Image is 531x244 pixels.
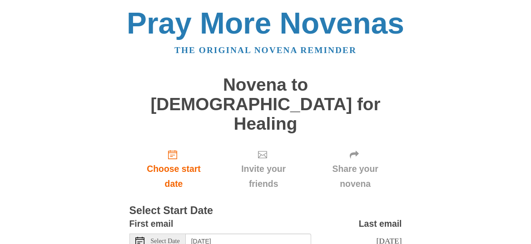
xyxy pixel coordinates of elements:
a: Pray More Novenas [127,6,404,40]
div: Click "Next" to confirm your start date first. [309,142,402,196]
span: Share your novena [318,161,393,191]
h1: Novena to [DEMOGRAPHIC_DATA] for Healing [129,75,402,133]
h3: Select Start Date [129,205,402,217]
a: Choose start date [129,142,218,196]
span: Choose start date [139,161,209,191]
a: The original novena reminder [174,45,357,55]
span: Invite your friends [227,161,299,191]
div: Click "Next" to confirm your start date first. [218,142,308,196]
label: First email [129,216,174,231]
label: Last email [359,216,402,231]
